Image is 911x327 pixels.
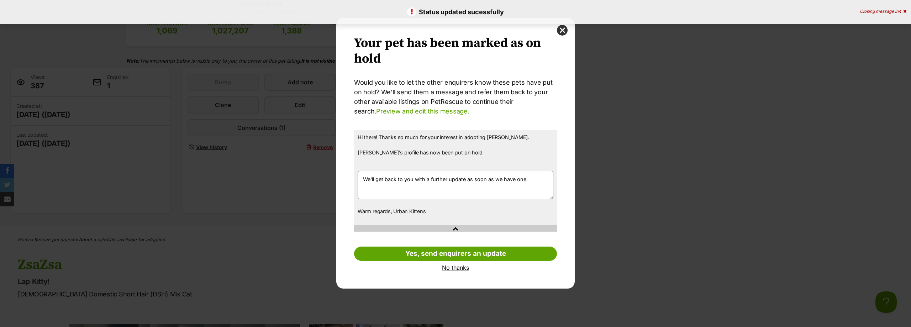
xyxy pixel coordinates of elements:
[358,171,553,199] textarea: We'll get back to you with a further update as soon as we have one.
[899,9,901,14] span: 4
[354,247,557,261] a: Yes, send enquirers an update
[358,207,553,215] p: Warm regards, Urban Kittens
[354,264,557,271] a: No thanks
[860,9,906,14] div: Closing message in
[354,36,557,67] h2: Your pet has been marked as on hold
[358,133,553,164] p: Hi there! Thanks so much for your interest in adopting [PERSON_NAME]. [PERSON_NAME]'s profile has...
[376,107,469,115] a: Preview and edit this message.
[7,7,904,17] p: Status updated sucessfully
[354,78,557,116] p: Would you like to let the other enquirers know these pets have put on hold? We’ll send them a mes...
[557,25,568,36] button: close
